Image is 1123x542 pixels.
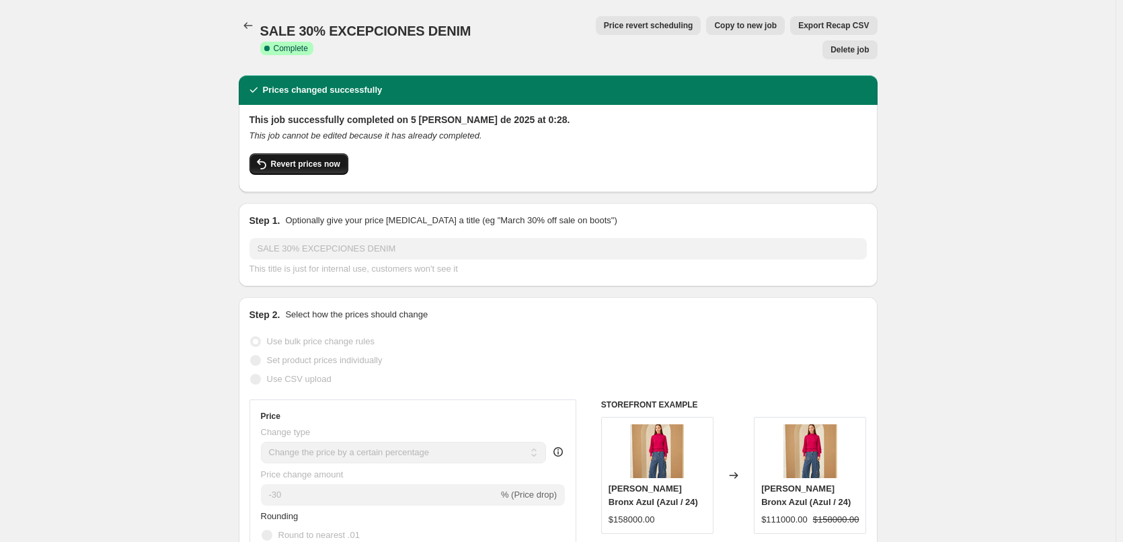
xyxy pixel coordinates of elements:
input: 30% off holiday sale [249,238,867,260]
span: Rounding [261,511,299,521]
span: Delete job [830,44,869,55]
span: Revert prices now [271,159,340,169]
span: [PERSON_NAME] Bronx Azul (Azul / 24) [609,483,698,507]
span: Price change amount [261,469,344,479]
h3: Price [261,411,280,422]
img: MLi583_ac3b22b5-9580-4048-9101-47aa772ba6a6_80x.jpg [630,424,684,478]
i: This job cannot be edited because it has already completed. [249,130,482,141]
button: Revert prices now [249,153,348,175]
strike: $158000.00 [813,513,859,527]
h6: STOREFRONT EXAMPLE [601,399,867,410]
span: % (Price drop) [501,490,557,500]
h2: This job successfully completed on 5 [PERSON_NAME] de 2025 at 0:28. [249,113,867,126]
span: Export Recap CSV [798,20,869,31]
span: Set product prices individually [267,355,383,365]
div: $158000.00 [609,513,655,527]
h2: Step 1. [249,214,280,227]
span: Copy to new job [714,20,777,31]
div: $111000.00 [761,513,808,527]
h2: Step 2. [249,308,280,321]
span: Round to nearest .01 [278,530,360,540]
div: help [551,445,565,459]
button: Price revert scheduling [596,16,701,35]
span: This title is just for internal use, customers won't see it [249,264,458,274]
span: Change type [261,427,311,437]
span: SALE 30% EXCEPCIONES DENIM [260,24,471,38]
input: -15 [261,484,498,506]
button: Export Recap CSV [790,16,877,35]
span: Use bulk price change rules [267,336,375,346]
span: Price revert scheduling [604,20,693,31]
p: Optionally give your price [MEDICAL_DATA] a title (eg "March 30% off sale on boots") [285,214,617,227]
img: MLi583_ac3b22b5-9580-4048-9101-47aa772ba6a6_80x.jpg [783,424,837,478]
span: [PERSON_NAME] Bronx Azul (Azul / 24) [761,483,851,507]
h2: Prices changed successfully [263,83,383,97]
p: Select how the prices should change [285,308,428,321]
button: Copy to new job [706,16,785,35]
span: Use CSV upload [267,374,332,384]
span: Complete [274,43,308,54]
button: Price change jobs [239,16,258,35]
button: Delete job [822,40,877,59]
